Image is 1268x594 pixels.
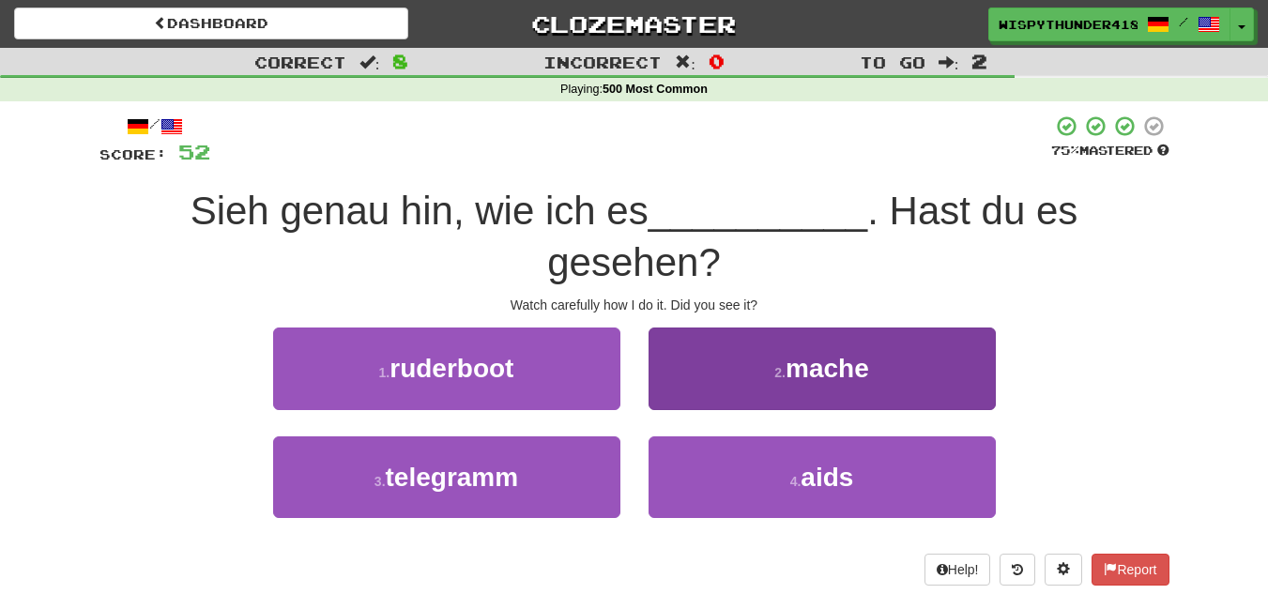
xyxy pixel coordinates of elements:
span: mache [786,354,869,383]
button: Report [1092,554,1169,586]
span: ruderboot [390,354,513,383]
a: Dashboard [14,8,408,39]
span: 75 % [1051,143,1079,158]
a: WispyThunder4187 / [988,8,1230,41]
span: 52 [178,140,210,163]
span: . Hast du es gesehen? [547,189,1077,284]
div: Watch carefully how I do it. Did you see it? [99,296,1169,314]
button: 1.ruderboot [273,327,620,409]
div: Mastered [1051,143,1169,160]
span: 0 [709,50,725,72]
button: Round history (alt+y) [1000,554,1035,586]
button: 4.aids [649,436,996,518]
span: : [939,54,959,70]
span: aids [801,463,853,492]
span: Sieh genau hin, wie ich es [191,189,649,233]
small: 3 . [374,474,386,489]
span: : [675,54,695,70]
strong: 500 Most Common [603,83,708,96]
button: 2.mache [649,327,996,409]
span: 2 [971,50,987,72]
span: : [359,54,380,70]
span: 8 [392,50,408,72]
span: Incorrect [543,53,662,71]
span: __________ [649,189,868,233]
small: 4 . [790,474,802,489]
span: Correct [254,53,346,71]
a: Clozemaster [436,8,831,40]
span: / [1179,15,1188,28]
button: 3.telegramm [273,436,620,518]
span: To go [860,53,925,71]
small: 1 . [379,365,390,380]
span: Score: [99,146,167,162]
span: telegramm [386,463,519,492]
div: / [99,114,210,138]
small: 2 . [774,365,786,380]
button: Help! [924,554,991,586]
span: WispyThunder4187 [999,16,1138,33]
